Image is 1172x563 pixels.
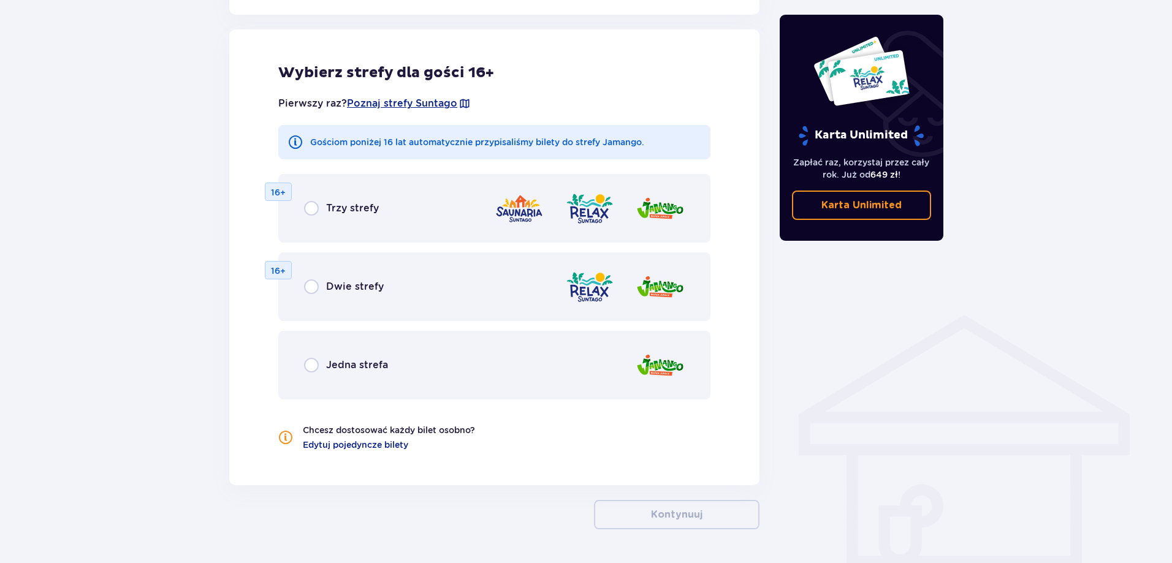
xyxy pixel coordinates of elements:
p: Wybierz strefy dla gości 16+ [278,64,710,82]
p: Zapłać raz, korzystaj przez cały rok. Już od ! [792,156,932,181]
p: Pierwszy raz? [278,97,471,110]
img: zone logo [565,270,614,304]
p: 16+ [271,265,286,277]
img: zone logo [565,191,614,226]
p: Gościom poniżej 16 lat automatycznie przypisaliśmy bilety do strefy Jamango. [310,136,644,148]
a: Karta Unlimited [792,191,932,220]
p: Chcesz dostosować każdy bilet osobno? [303,424,475,436]
p: Trzy strefy [326,202,379,215]
p: Kontynuuj [651,508,702,521]
p: Karta Unlimited [797,125,925,146]
p: 16+ [271,186,286,198]
span: 649 zł [870,170,898,179]
img: zone logo [495,191,544,226]
a: Edytuj pojedyncze bilety [303,439,408,451]
p: Jedna strefa [326,358,388,372]
img: zone logo [636,191,685,226]
img: zone logo [636,348,685,383]
a: Poznaj strefy Suntago [347,97,457,110]
button: Kontynuuj [594,500,759,529]
p: Karta Unlimited [821,198,902,212]
p: Dwie strefy [326,280,384,293]
img: zone logo [636,270,685,304]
